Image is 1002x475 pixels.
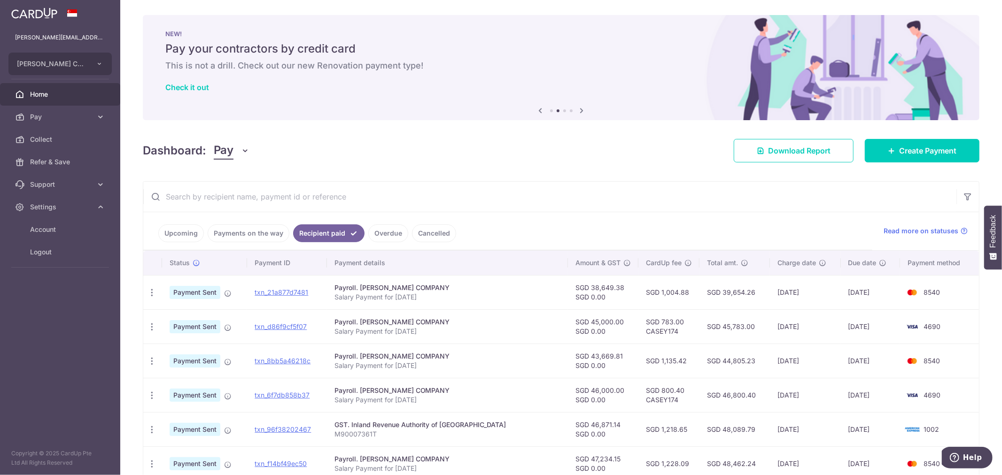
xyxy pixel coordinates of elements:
td: [DATE] [841,309,900,344]
button: Feedback - Show survey [984,206,1002,269]
td: [DATE] [770,309,840,344]
td: SGD 38,649.38 SGD 0.00 [568,275,638,309]
th: Payment ID [247,251,326,275]
span: 8540 [924,460,940,467]
a: txn_d86f9cf5f07 [255,322,307,330]
span: Payment Sent [170,457,220,470]
td: SGD 800.40 CASEY174 [638,378,699,412]
div: Payroll. [PERSON_NAME] COMPANY [334,352,560,361]
td: [DATE] [841,378,900,412]
span: 8540 [924,288,940,296]
span: Total amt. [707,258,738,268]
td: SGD 1,218.65 [638,412,699,446]
span: Pay [30,112,92,122]
a: txn_96f38202467 [255,425,311,433]
img: Renovation banner [143,15,979,120]
td: [DATE] [770,275,840,309]
a: txn_f14bf49ec50 [255,460,307,467]
td: SGD 1,004.88 [638,275,699,309]
h6: This is not a drill. Check out our new Renovation payment type! [165,60,957,71]
p: NEW! [165,30,957,38]
span: Feedback [989,215,997,248]
td: SGD 46,800.40 [699,378,770,412]
span: Refer & Save [30,157,92,167]
div: Payroll. [PERSON_NAME] COMPANY [334,454,560,464]
a: Check it out [165,83,209,92]
p: M90007361T [334,429,560,439]
a: txn_8bb5a46218c [255,357,311,365]
span: 1002 [924,425,939,433]
a: txn_6f7db858b37 [255,391,310,399]
img: Bank Card [903,390,922,401]
td: SGD 46,871.14 SGD 0.00 [568,412,638,446]
td: SGD 46,000.00 SGD 0.00 [568,378,638,412]
span: Home [30,90,92,99]
div: Payroll. [PERSON_NAME] COMPANY [334,386,560,395]
span: 4690 [924,322,940,330]
td: [DATE] [841,412,900,446]
td: SGD 39,654.26 [699,275,770,309]
p: Salary Payment for [DATE] [334,361,560,370]
a: Download Report [734,139,854,162]
p: Salary Payment for [DATE] [334,292,560,302]
img: Bank Card [903,424,922,435]
div: GST. Inland Revenue Authority of [GEOGRAPHIC_DATA] [334,420,560,429]
p: [PERSON_NAME][EMAIL_ADDRESS][DOMAIN_NAME] [15,33,105,42]
span: Account [30,225,92,234]
img: Bank Card [903,321,922,332]
input: Search by recipient name, payment id or reference [143,182,956,212]
td: [DATE] [770,378,840,412]
a: Create Payment [865,139,979,162]
img: Bank Card [903,458,922,469]
p: Salary Payment for [DATE] [334,327,560,336]
span: Payment Sent [170,286,220,299]
td: SGD 783.00 CASEY174 [638,309,699,344]
img: Bank Card [903,355,922,367]
span: Collect [30,135,92,144]
span: Payment Sent [170,320,220,333]
img: CardUp [11,8,57,19]
td: [DATE] [841,275,900,309]
span: Payment Sent [170,423,220,436]
a: Recipient paid [293,224,365,242]
span: Download Report [768,145,831,156]
td: SGD 1,135.42 [638,344,699,378]
td: SGD 44,805.23 [699,344,770,378]
th: Payment method [900,251,979,275]
span: Create Payment [899,145,956,156]
span: 8540 [924,357,940,365]
span: Payment Sent [170,354,220,368]
th: Payment details [327,251,568,275]
img: Bank Card [903,287,922,298]
p: Salary Payment for [DATE] [334,395,560,405]
span: Charge date [777,258,816,268]
span: Amount & GST [575,258,621,268]
h4: Dashboard: [143,142,206,159]
a: Upcoming [158,224,204,242]
td: SGD 45,000.00 SGD 0.00 [568,309,638,344]
span: Pay [214,142,233,160]
span: CardUp fee [646,258,682,268]
td: SGD 45,783.00 [699,309,770,344]
a: txn_21a877d7481 [255,288,308,296]
span: Settings [30,202,92,212]
span: Support [30,180,92,189]
p: Salary Payment for [DATE] [334,464,560,473]
span: 4690 [924,391,940,399]
div: Payroll. [PERSON_NAME] COMPANY [334,283,560,292]
h5: Pay your contractors by credit card [165,41,957,56]
td: SGD 43,669.81 SGD 0.00 [568,344,638,378]
button: [PERSON_NAME] COMPANY [8,53,112,75]
span: Status [170,258,190,268]
a: Overdue [368,224,408,242]
span: Payment Sent [170,389,220,402]
button: Pay [214,142,250,160]
a: Read more on statuses [884,226,968,236]
div: Payroll. [PERSON_NAME] COMPANY [334,317,560,327]
a: Cancelled [412,224,456,242]
span: Read more on statuses [884,226,958,236]
span: [PERSON_NAME] COMPANY [17,59,86,69]
span: Due date [848,258,877,268]
iframe: Opens a widget where you can find more information [942,447,993,470]
td: SGD 48,089.79 [699,412,770,446]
